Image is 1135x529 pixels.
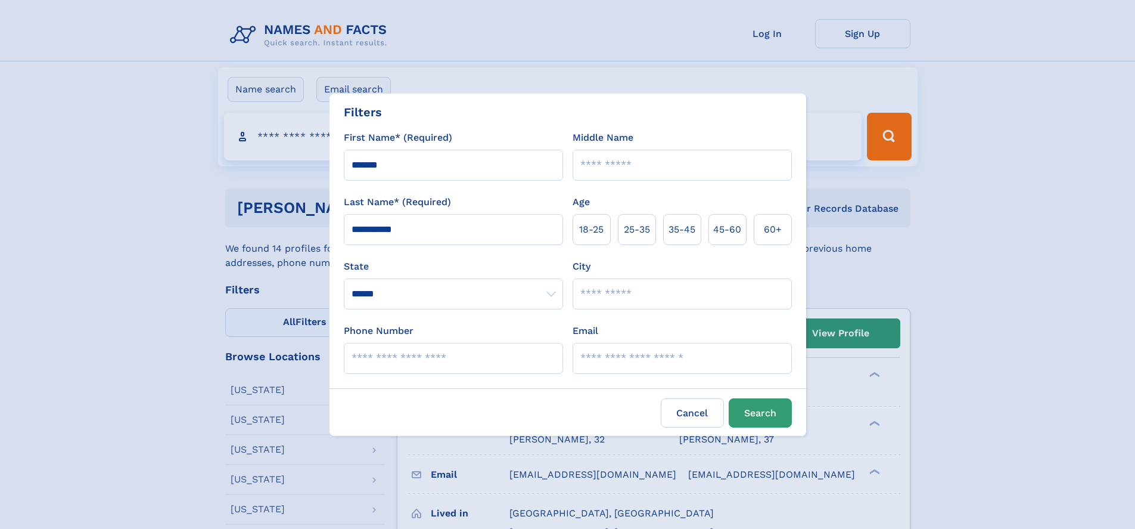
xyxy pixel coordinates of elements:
div: Filters [344,103,382,121]
label: Cancel [661,398,724,428]
span: 60+ [764,222,782,237]
span: 35‑45 [668,222,695,237]
label: Middle Name [573,131,633,145]
label: City [573,259,590,274]
label: Last Name* (Required) [344,195,451,209]
span: 25‑35 [624,222,650,237]
span: 18‑25 [579,222,604,237]
label: State [344,259,563,274]
span: 45‑60 [713,222,741,237]
label: First Name* (Required) [344,131,452,145]
label: Email [573,324,598,338]
label: Age [573,195,590,209]
button: Search [729,398,792,428]
label: Phone Number [344,324,413,338]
